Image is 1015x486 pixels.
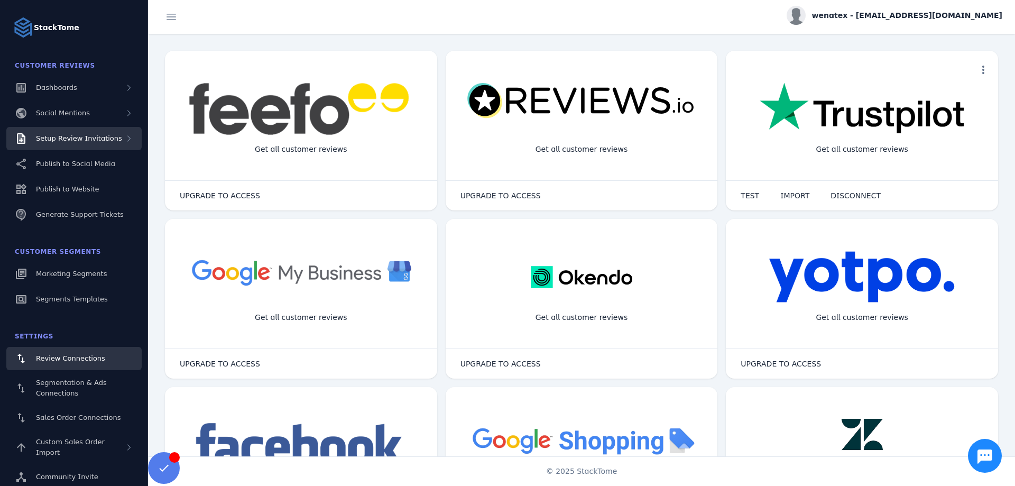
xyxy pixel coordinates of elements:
[460,192,541,199] span: UPGRADE TO ACCESS
[15,62,95,69] span: Customer Reviews
[787,6,806,25] img: profile.jpg
[246,135,356,163] div: Get all customer reviews
[36,210,124,218] span: Generate Support Tickets
[6,152,142,176] a: Publish to Social Media
[13,17,34,38] img: Logo image
[531,251,632,304] img: okendo.webp
[36,295,108,303] span: Segments Templates
[741,192,759,199] span: TEST
[825,419,899,472] img: zendesk.png
[812,10,1002,21] span: wenatex - [EMAIL_ADDRESS][DOMAIN_NAME]
[546,466,617,477] span: © 2025 StackTome
[186,251,416,294] img: googlebusiness.png
[36,185,99,193] span: Publish to Website
[36,379,107,397] span: Segmentation & Ads Connections
[36,134,122,142] span: Setup Review Invitations
[246,304,356,332] div: Get all customer reviews
[807,304,917,332] div: Get all customer reviews
[820,185,891,206] button: DISCONNECT
[34,22,79,33] strong: StackTome
[460,360,541,368] span: UPGRADE TO ACCESS
[6,178,142,201] a: Publish to Website
[6,262,142,286] a: Marketing Segments
[187,82,414,135] img: feefo.png
[769,251,955,304] img: yotpo.png
[730,353,832,374] button: UPGRADE TO ACCESS
[15,248,101,255] span: Customer Segments
[36,109,90,117] span: Social Mentions
[831,192,881,199] span: DISCONNECT
[770,185,820,206] button: IMPORT
[6,288,142,311] a: Segments Templates
[807,135,917,163] div: Get all customer reviews
[741,360,821,368] span: UPGRADE TO ACCESS
[467,82,697,120] img: reviewsio.svg
[787,6,1002,25] button: wenatex - [EMAIL_ADDRESS][DOMAIN_NAME]
[6,203,142,226] a: Generate Support Tickets
[36,84,77,91] span: Dashboards
[6,347,142,370] a: Review Connections
[36,354,105,362] span: Review Connections
[180,360,260,368] span: UPGRADE TO ACCESS
[180,192,260,199] span: UPGRADE TO ACCESS
[467,419,697,462] img: googleshopping.png
[36,270,107,278] span: Marketing Segments
[189,419,413,472] img: facebook.png
[36,414,121,421] span: Sales Order Connections
[36,473,98,481] span: Community Invite
[169,353,271,374] button: UPGRADE TO ACCESS
[15,333,53,340] span: Settings
[6,372,142,404] a: Segmentation & Ads Connections
[450,353,551,374] button: UPGRADE TO ACCESS
[973,59,994,80] button: more
[36,160,115,168] span: Publish to Social Media
[760,82,964,135] img: trustpilot.png
[527,135,636,163] div: Get all customer reviews
[527,304,636,332] div: Get all customer reviews
[6,406,142,429] a: Sales Order Connections
[450,185,551,206] button: UPGRADE TO ACCESS
[730,185,770,206] button: TEST
[169,185,271,206] button: UPGRADE TO ACCESS
[36,438,105,456] span: Custom Sales Order Import
[780,192,809,199] span: IMPORT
